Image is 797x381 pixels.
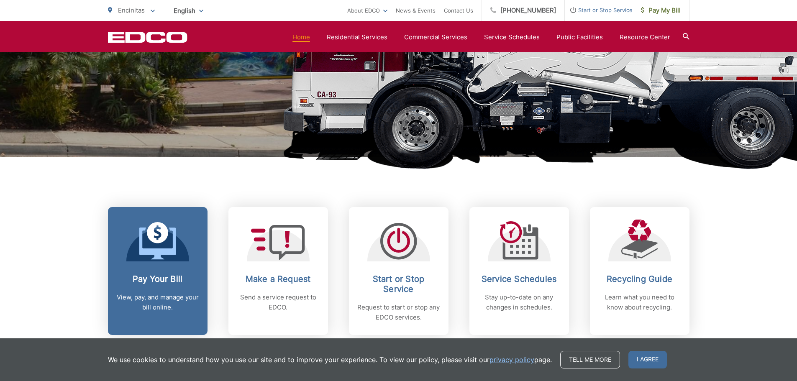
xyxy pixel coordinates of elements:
a: Service Schedules [484,32,540,42]
h2: Pay Your Bill [116,274,199,284]
a: About EDCO [347,5,387,15]
p: Learn what you need to know about recycling. [598,292,681,312]
a: Residential Services [327,32,387,42]
a: Pay Your Bill View, pay, and manage your bill online. [108,207,208,335]
a: Resource Center [620,32,670,42]
span: I agree [628,351,667,368]
p: View, pay, and manage your bill online. [116,292,199,312]
a: EDCD logo. Return to the homepage. [108,31,187,43]
span: Pay My Bill [641,5,681,15]
a: Home [292,32,310,42]
a: Recycling Guide Learn what you need to know about recycling. [590,207,689,335]
a: Tell me more [560,351,620,368]
p: We use cookies to understand how you use our site and to improve your experience. To view our pol... [108,355,552,365]
a: Make a Request Send a service request to EDCO. [228,207,328,335]
span: English [167,3,210,18]
a: Public Facilities [556,32,603,42]
p: Send a service request to EDCO. [237,292,320,312]
p: Stay up-to-date on any changes in schedules. [478,292,561,312]
h2: Start or Stop Service [357,274,440,294]
a: privacy policy [489,355,534,365]
h2: Service Schedules [478,274,561,284]
a: News & Events [396,5,436,15]
a: Service Schedules Stay up-to-date on any changes in schedules. [469,207,569,335]
h2: Recycling Guide [598,274,681,284]
h2: Make a Request [237,274,320,284]
a: Contact Us [444,5,473,15]
a: Commercial Services [404,32,467,42]
span: Encinitas [118,6,145,14]
p: Request to start or stop any EDCO services. [357,302,440,322]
